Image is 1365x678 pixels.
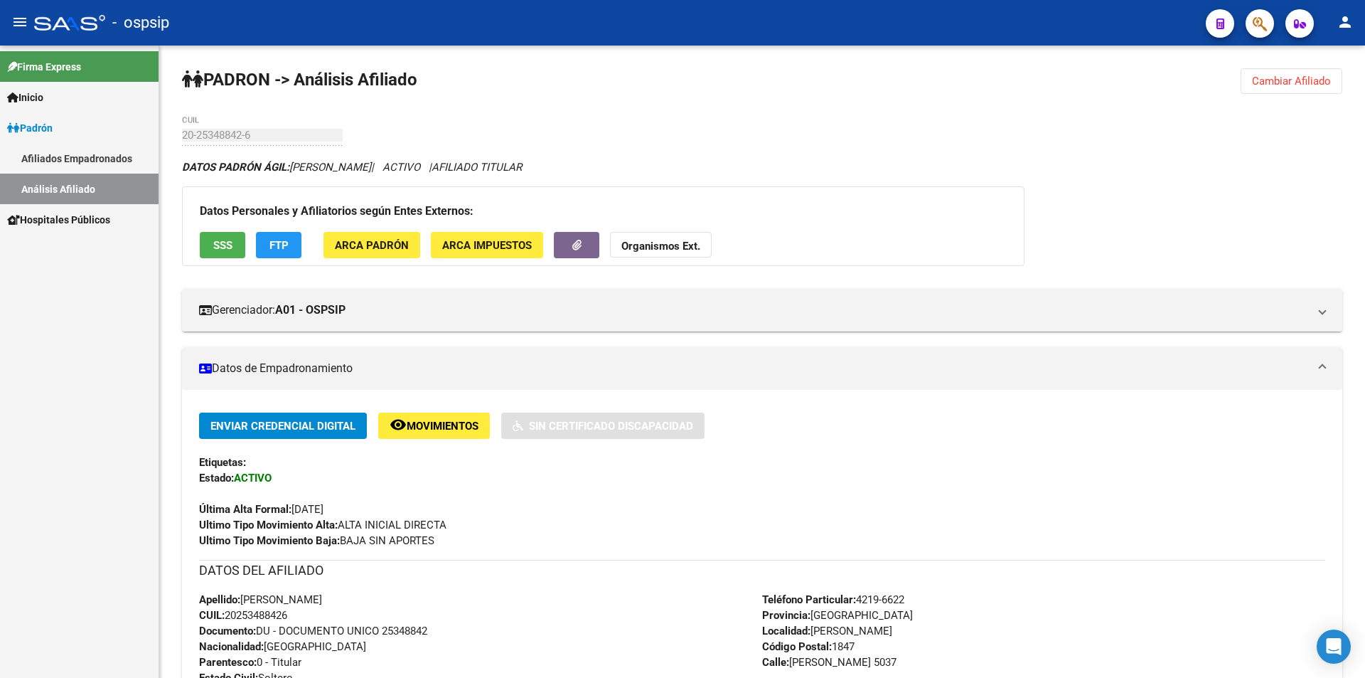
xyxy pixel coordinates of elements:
[1337,14,1354,31] mat-icon: person
[199,593,322,606] span: [PERSON_NAME]
[762,640,855,653] span: 1847
[762,625,892,637] span: [PERSON_NAME]
[182,161,371,174] span: [PERSON_NAME]
[234,472,272,484] strong: ACTIVO
[199,519,338,531] strong: Ultimo Tipo Movimiento Alta:
[199,625,256,637] strong: Documento:
[182,161,522,174] i: | ACTIVO |
[762,609,810,622] strong: Provincia:
[390,416,407,433] mat-icon: remove_red_eye
[432,161,522,174] span: AFILIADO TITULAR
[621,240,700,253] strong: Organismos Ext.
[323,232,420,258] button: ARCA Padrón
[7,59,81,75] span: Firma Express
[269,239,289,252] span: FTP
[199,625,427,637] span: DU - DOCUMENTO UNICO 25348842
[112,7,169,38] span: - ospsip
[199,472,234,484] strong: Estado:
[199,534,434,547] span: BAJA SIN APORTES
[762,593,856,606] strong: Teléfono Particular:
[431,232,543,258] button: ARCA Impuestos
[610,232,712,258] button: Organismos Ext.
[200,201,1007,221] h3: Datos Personales y Afiliatorios según Entes Externos:
[378,413,490,439] button: Movimientos
[182,70,417,90] strong: PADRON -> Análisis Afiliado
[199,413,367,439] button: Enviar Credencial Digital
[199,519,446,531] span: ALTA INICIAL DIRECTA
[200,232,245,258] button: SSS
[199,640,264,653] strong: Nacionalidad:
[199,456,246,469] strong: Etiquetas:
[762,593,904,606] span: 4219-6622
[762,656,789,669] strong: Calle:
[182,289,1342,332] mat-expansion-panel-header: Gerenciador:A01 - OSPSIP
[7,90,43,105] span: Inicio
[182,161,289,174] strong: DATOS PADRÓN ÁGIL:
[501,413,705,439] button: Sin Certificado Discapacidad
[7,120,53,136] span: Padrón
[7,212,110,228] span: Hospitales Públicos
[199,640,366,653] span: [GEOGRAPHIC_DATA]
[442,239,532,252] span: ARCA Impuestos
[1317,630,1351,664] div: Open Intercom Messenger
[762,640,832,653] strong: Código Postal:
[529,420,693,433] span: Sin Certificado Discapacidad
[199,656,257,669] strong: Parentesco:
[199,656,301,669] span: 0 - Titular
[1252,75,1331,88] span: Cambiar Afiliado
[1241,68,1342,94] button: Cambiar Afiliado
[199,593,240,606] strong: Apellido:
[256,232,301,258] button: FTP
[199,503,323,516] span: [DATE]
[762,609,913,622] span: [GEOGRAPHIC_DATA]
[199,609,287,622] span: 20253488426
[213,239,232,252] span: SSS
[275,302,346,318] strong: A01 - OSPSIP
[210,420,355,433] span: Enviar Credencial Digital
[182,347,1342,390] mat-expansion-panel-header: Datos de Empadronamiento
[199,561,1325,581] h3: DATOS DEL AFILIADO
[199,609,225,622] strong: CUIL:
[335,239,409,252] span: ARCA Padrón
[199,534,340,547] strong: Ultimo Tipo Movimiento Baja:
[762,656,896,669] span: [PERSON_NAME] 5037
[762,625,810,637] strong: Localidad:
[199,361,1308,376] mat-panel-title: Datos de Empadronamiento
[199,503,291,516] strong: Última Alta Formal:
[199,302,1308,318] mat-panel-title: Gerenciador:
[11,14,28,31] mat-icon: menu
[407,420,478,433] span: Movimientos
